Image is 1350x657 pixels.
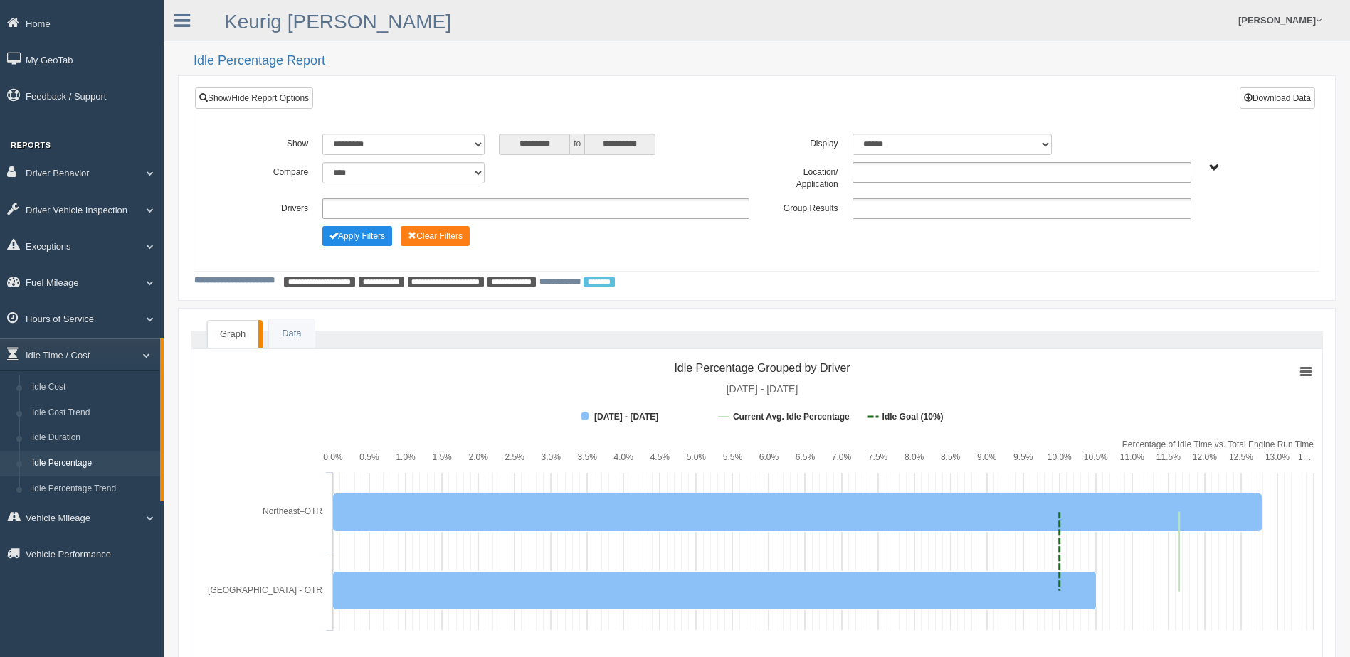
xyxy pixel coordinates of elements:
a: Show/Hide Report Options [195,87,313,109]
text: 11.0% [1120,452,1144,462]
text: 4.0% [614,452,634,462]
text: 5.5% [723,452,743,462]
a: Keurig [PERSON_NAME] [224,11,451,33]
a: Idle Percentage [26,451,160,476]
text: Northeast–OTR [263,506,322,516]
label: Compare [227,162,315,179]
label: Display [756,134,845,151]
text: 4.5% [650,452,670,462]
text: 8.5% [941,452,961,462]
text: 6.5% [796,452,816,462]
text: 13.0% [1265,452,1290,462]
tspan: [DATE] - [DATE] [727,383,798,395]
text: 0.0% [323,452,343,462]
tspan: [DATE] - [DATE] [594,412,658,422]
label: Show [227,134,315,151]
text: 7.5% [868,452,888,462]
text: 6.0% [759,452,779,462]
text: 2.5% [505,452,525,462]
text: 5.0% [687,452,707,462]
span: to [570,134,584,155]
a: Idle Cost [26,375,160,400]
label: Drivers [227,198,315,215]
tspan: [GEOGRAPHIC_DATA] - OTR [208,585,322,595]
text: 1.5% [432,452,452,462]
label: Location/ Application [756,162,845,191]
a: Graph [207,320,258,348]
a: Idle Duration [26,425,160,451]
text: 1.0% [396,452,416,462]
tspan: Percentage of Idle Time vs. Total Engine Run Time [1122,439,1314,449]
text: 3.0% [542,452,561,462]
a: Data [269,319,314,348]
button: Change Filter Options [322,226,392,246]
button: Download Data [1240,87,1315,109]
text: 10.0% [1048,452,1072,462]
text: 7.0% [832,452,852,462]
text: 2.0% [468,452,488,462]
label: Group Results [756,198,845,215]
text: 10.5% [1084,452,1108,462]
tspan: 1… [1298,452,1312,462]
tspan: Current Avg. Idle Percentage [733,412,850,422]
text: 8.0% [905,452,924,462]
text: 0.5% [359,452,379,462]
tspan: Idle Percentage Grouped by Driver [674,362,850,374]
button: Change Filter Options [401,226,470,246]
text: 12.5% [1229,452,1253,462]
tspan: Idle Goal (10%) [882,412,944,422]
text: 11.5% [1156,452,1181,462]
h2: Idle Percentage Report [194,54,1336,68]
text: 9.5% [1013,452,1033,462]
a: Idle Percentage Trend [26,476,160,502]
text: 12.0% [1193,452,1217,462]
a: Idle Cost Trend [26,400,160,426]
text: 3.5% [578,452,598,462]
text: 9.0% [977,452,997,462]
